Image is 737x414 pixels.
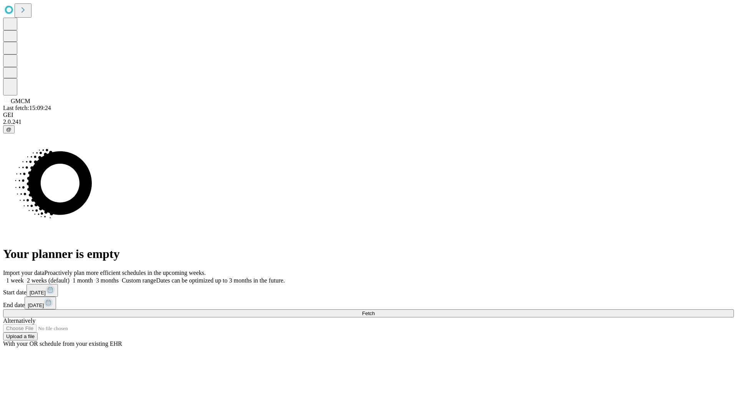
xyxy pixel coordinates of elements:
[3,247,734,261] h1: Your planner is empty
[28,302,44,308] span: [DATE]
[156,277,285,284] span: Dates can be optimized up to 3 months in the future.
[3,118,734,125] div: 2.0.241
[3,340,122,347] span: With your OR schedule from your existing EHR
[27,277,69,284] span: 2 weeks (default)
[3,105,51,111] span: Last fetch: 15:09:24
[3,332,38,340] button: Upload a file
[3,317,35,324] span: Alternatively
[11,98,30,104] span: GMCM
[26,284,58,297] button: [DATE]
[3,125,15,133] button: @
[45,269,206,276] span: Proactively plan more efficient schedules in the upcoming weeks.
[3,284,734,297] div: Start date
[122,277,156,284] span: Custom range
[362,310,375,316] span: Fetch
[6,127,12,132] span: @
[3,297,734,309] div: End date
[3,112,734,118] div: GEI
[73,277,93,284] span: 1 month
[3,269,45,276] span: Import your data
[96,277,119,284] span: 3 months
[3,309,734,317] button: Fetch
[25,297,56,309] button: [DATE]
[30,290,46,296] span: [DATE]
[6,277,24,284] span: 1 week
